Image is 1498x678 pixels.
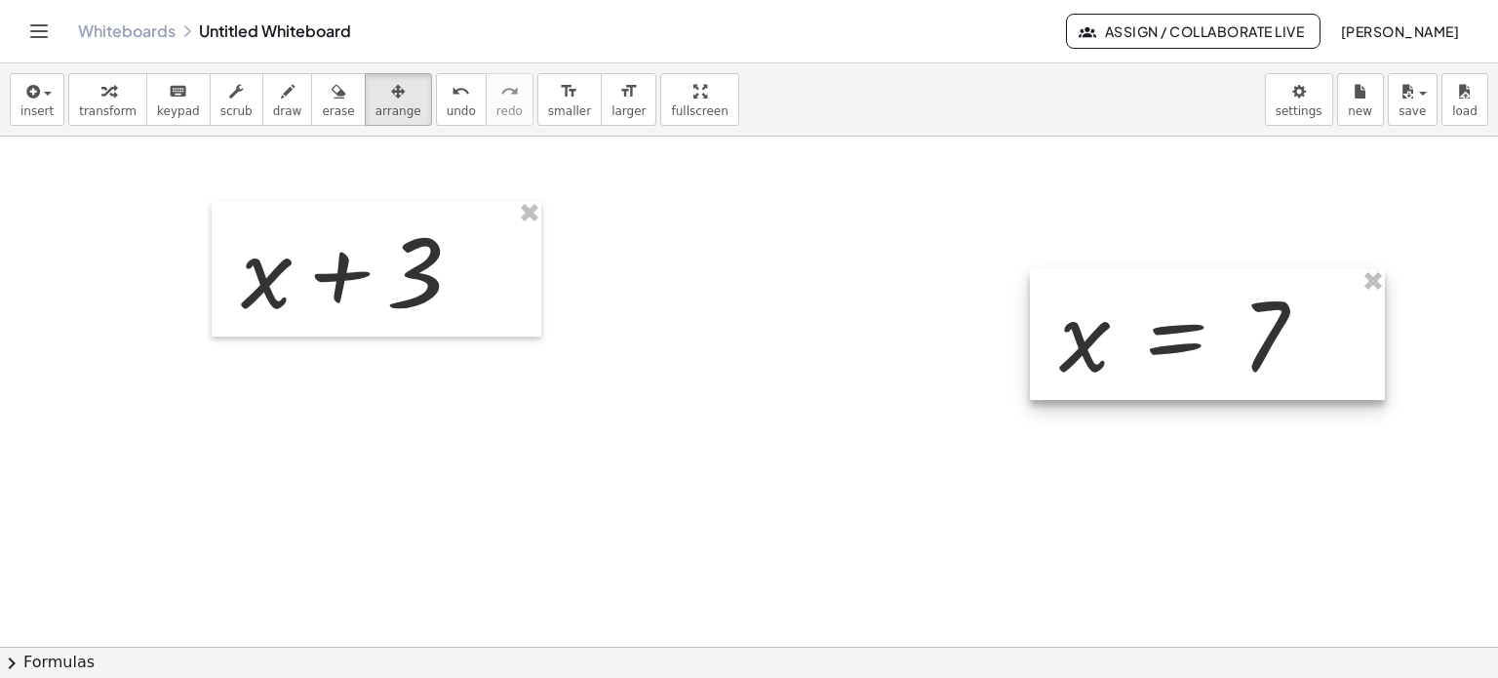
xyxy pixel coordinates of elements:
span: save [1399,104,1426,118]
span: keypad [157,104,200,118]
button: Assign / Collaborate Live [1066,14,1321,49]
span: fullscreen [671,104,728,118]
i: redo [500,80,519,103]
button: undoundo [436,73,487,126]
span: draw [273,104,302,118]
i: format_size [560,80,578,103]
button: save [1388,73,1438,126]
button: load [1441,73,1488,126]
button: arrange [365,73,432,126]
span: scrub [220,104,253,118]
button: redoredo [486,73,533,126]
span: arrange [375,104,421,118]
span: larger [611,104,646,118]
button: keyboardkeypad [146,73,211,126]
span: load [1452,104,1478,118]
span: [PERSON_NAME] [1340,22,1459,40]
a: Whiteboards [78,21,176,41]
button: insert [10,73,64,126]
button: scrub [210,73,263,126]
span: insert [20,104,54,118]
button: format_sizesmaller [537,73,602,126]
i: undo [452,80,470,103]
button: settings [1265,73,1333,126]
span: redo [496,104,523,118]
button: draw [262,73,313,126]
span: Assign / Collaborate Live [1083,22,1304,40]
span: new [1348,104,1372,118]
span: erase [322,104,354,118]
span: smaller [548,104,591,118]
button: Toggle navigation [23,16,55,47]
button: fullscreen [660,73,738,126]
button: [PERSON_NAME] [1324,14,1475,49]
i: keyboard [169,80,187,103]
button: new [1337,73,1384,126]
span: undo [447,104,476,118]
span: transform [79,104,137,118]
span: settings [1276,104,1322,118]
button: format_sizelarger [601,73,656,126]
button: erase [311,73,365,126]
i: format_size [619,80,638,103]
button: transform [68,73,147,126]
